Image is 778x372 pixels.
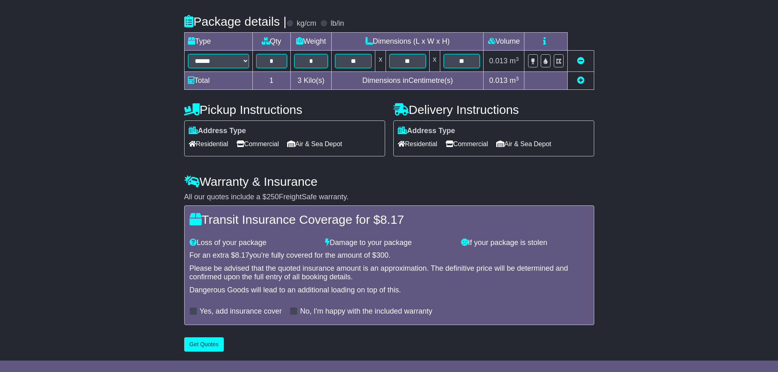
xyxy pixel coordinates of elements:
[184,193,594,202] div: All our quotes include a $ FreightSafe warranty.
[429,51,440,72] td: x
[296,19,316,28] label: kg/cm
[484,33,524,51] td: Volume
[290,33,332,51] td: Weight
[189,213,589,226] h4: Transit Insurance Coverage for $
[380,213,404,226] span: 8.17
[489,76,508,85] span: 0.013
[516,56,519,62] sup: 3
[184,15,287,28] h4: Package details |
[189,138,228,150] span: Residential
[332,33,484,51] td: Dimensions (L x W x H)
[376,251,388,259] span: 300
[300,307,432,316] label: No, I'm happy with the included warranty
[375,51,386,72] td: x
[398,138,437,150] span: Residential
[184,33,252,51] td: Type
[184,175,594,188] h4: Warranty & Insurance
[398,127,455,136] label: Address Type
[321,238,457,247] div: Damage to your package
[496,138,551,150] span: Air & Sea Depot
[184,337,224,352] button: Get Quotes
[252,72,290,90] td: 1
[235,251,250,259] span: 8.17
[252,33,290,51] td: Qty
[393,103,594,116] h4: Delivery Instructions
[297,76,301,85] span: 3
[577,76,584,85] a: Add new item
[185,238,321,247] div: Loss of your package
[189,286,589,295] div: Dangerous Goods will lead to an additional loading on top of this.
[267,193,279,201] span: 250
[577,57,584,65] a: Remove this item
[510,57,519,65] span: m
[184,72,252,90] td: Total
[189,251,589,260] div: For an extra $ you're fully covered for the amount of $ .
[287,138,342,150] span: Air & Sea Depot
[330,19,344,28] label: lb/in
[332,72,484,90] td: Dimensions in Centimetre(s)
[200,307,282,316] label: Yes, add insurance cover
[184,103,385,116] h4: Pickup Instructions
[446,138,488,150] span: Commercial
[510,76,519,85] span: m
[489,57,508,65] span: 0.013
[236,138,279,150] span: Commercial
[516,76,519,82] sup: 3
[189,264,589,282] div: Please be advised that the quoted insurance amount is an approximation. The definitive price will...
[290,72,332,90] td: Kilo(s)
[457,238,593,247] div: If your package is stolen
[189,127,246,136] label: Address Type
